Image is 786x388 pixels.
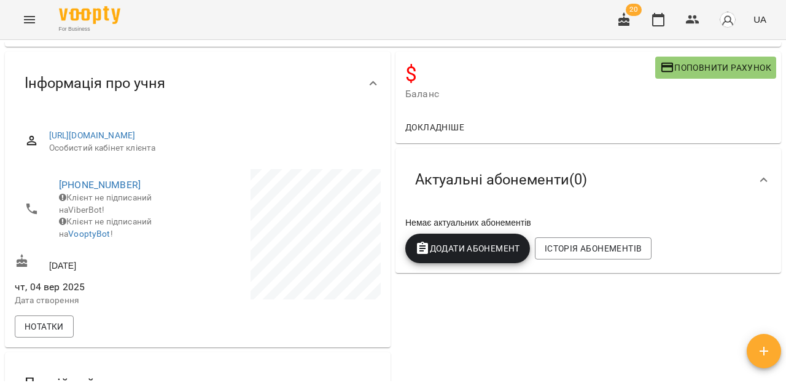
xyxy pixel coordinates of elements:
span: For Business [59,25,120,33]
a: VooptyBot [68,229,110,239]
button: Нотатки [15,315,74,338]
button: Поповнити рахунок [655,57,776,79]
span: Клієнт не підписаний на ! [59,216,152,239]
span: UA [753,13,766,26]
span: чт, 04 вер 2025 [15,280,195,295]
p: Дата створення [15,295,195,307]
span: Інформація про учня [25,74,165,93]
span: Особистий кабінет клієнта [49,142,371,154]
div: Інформація про учня [5,52,391,115]
button: Докладніше [400,116,469,138]
button: Додати Абонемент [405,234,530,263]
span: Клієнт не підписаний на ViberBot! [59,192,152,215]
div: Немає актуальних абонементів [403,214,774,231]
span: Актуальні абонементи ( 0 ) [415,170,587,189]
span: Баланс [405,87,655,101]
span: 20 [626,4,642,16]
h4: $ [405,61,655,87]
img: Voopty Logo [59,6,120,24]
button: UA [749,8,771,31]
span: Поповнити рахунок [660,60,771,75]
div: [DATE] [12,251,198,274]
a: [PHONE_NUMBER] [59,179,141,191]
button: Історія абонементів [535,237,652,259]
img: avatar_s.png [719,11,736,28]
div: Актуальні абонементи(0) [395,148,781,212]
span: Історія абонементів [545,241,642,256]
button: Menu [15,5,44,34]
span: Докладніше [405,120,464,135]
span: Нотатки [25,319,64,334]
span: Додати Абонемент [415,241,520,256]
a: [URL][DOMAIN_NAME] [49,130,136,140]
